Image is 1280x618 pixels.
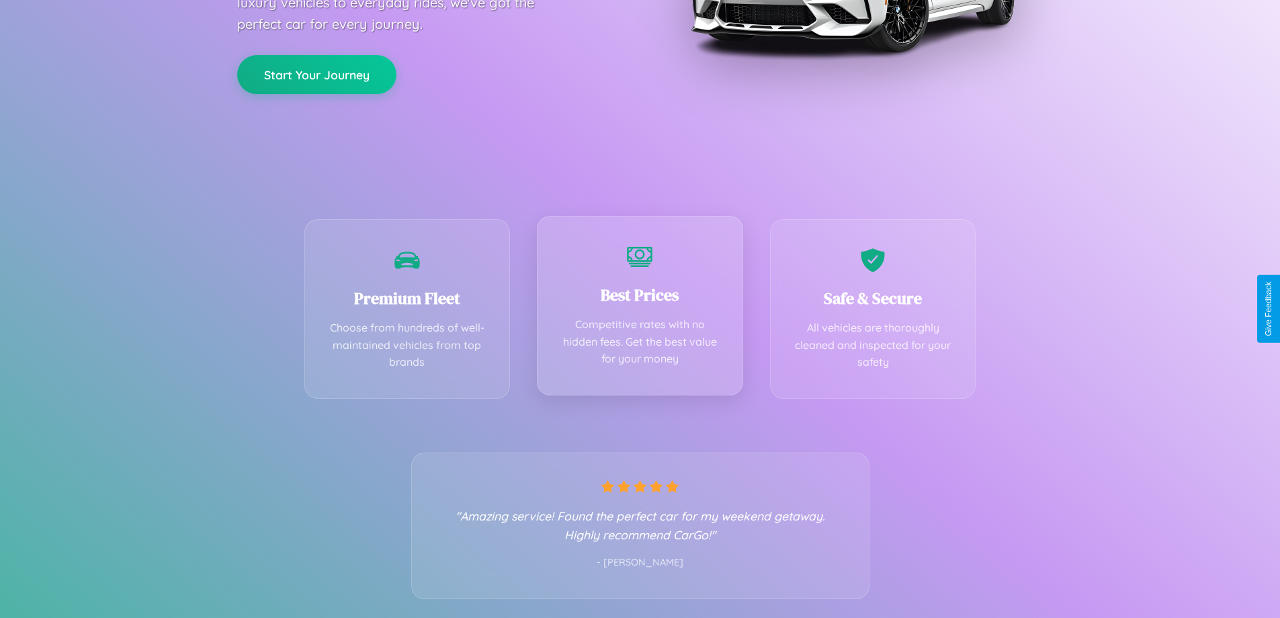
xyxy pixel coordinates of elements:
h3: Best Prices [558,284,722,306]
div: Give Feedback [1264,282,1273,336]
p: - [PERSON_NAME] [439,554,842,572]
p: Competitive rates with no hidden fees. Get the best value for your money [558,316,722,368]
button: Start Your Journey [237,55,396,94]
p: All vehicles are thoroughly cleaned and inspected for your safety [791,319,955,371]
p: Choose from hundreds of well-maintained vehicles from top brands [325,319,490,371]
h3: Safe & Secure [791,287,955,309]
p: "Amazing service! Found the perfect car for my weekend getaway. Highly recommend CarGo!" [439,506,842,544]
h3: Premium Fleet [325,287,490,309]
